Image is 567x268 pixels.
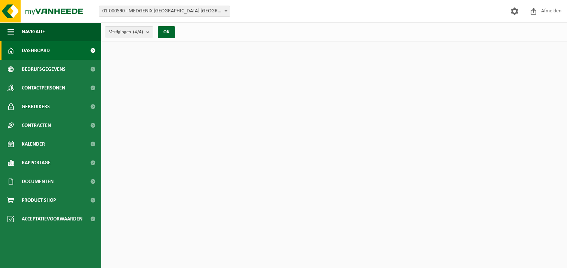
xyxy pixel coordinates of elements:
span: Acceptatievoorwaarden [22,210,82,228]
span: Kalender [22,135,45,153]
span: 01-000590 - MEDGENIX-BENELUX NV - WEVELGEM [99,6,230,17]
button: OK [158,26,175,38]
span: Dashboard [22,41,50,60]
span: Contracten [22,116,51,135]
span: Bedrijfsgegevens [22,60,66,79]
span: Vestigingen [109,27,143,38]
span: Gebruikers [22,97,50,116]
span: Rapportage [22,153,51,172]
button: Vestigingen(4/4) [105,26,153,37]
count: (4/4) [133,30,143,34]
span: Documenten [22,172,54,191]
span: 01-000590 - MEDGENIX-BENELUX NV - WEVELGEM [99,6,230,16]
span: Product Shop [22,191,56,210]
span: Navigatie [22,22,45,41]
span: Contactpersonen [22,79,65,97]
